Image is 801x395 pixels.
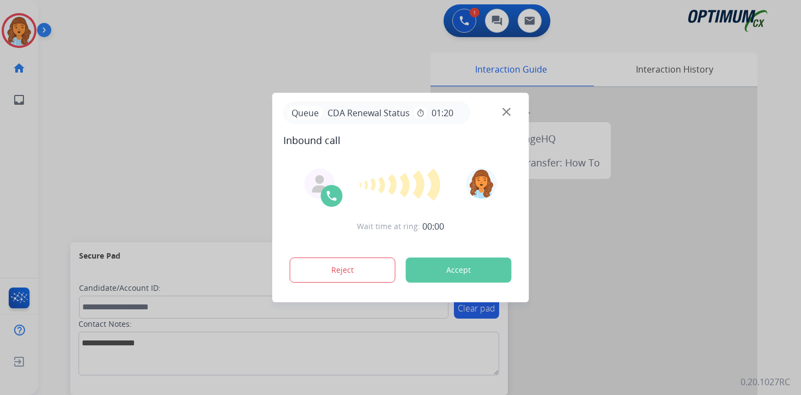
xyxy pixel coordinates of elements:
[432,106,453,119] span: 01:20
[357,221,420,232] span: Wait time at ring:
[325,189,338,202] img: call-icon
[288,106,323,119] p: Queue
[290,258,396,283] button: Reject
[416,109,425,117] mat-icon: timer
[422,220,444,233] span: 00:00
[466,168,496,199] img: avatar
[283,133,518,148] span: Inbound call
[323,106,414,119] span: CDA Renewal Status
[406,258,512,283] button: Accept
[311,175,329,193] img: agent-avatar
[741,375,790,388] p: 0.20.1027RC
[502,108,511,116] img: close-button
